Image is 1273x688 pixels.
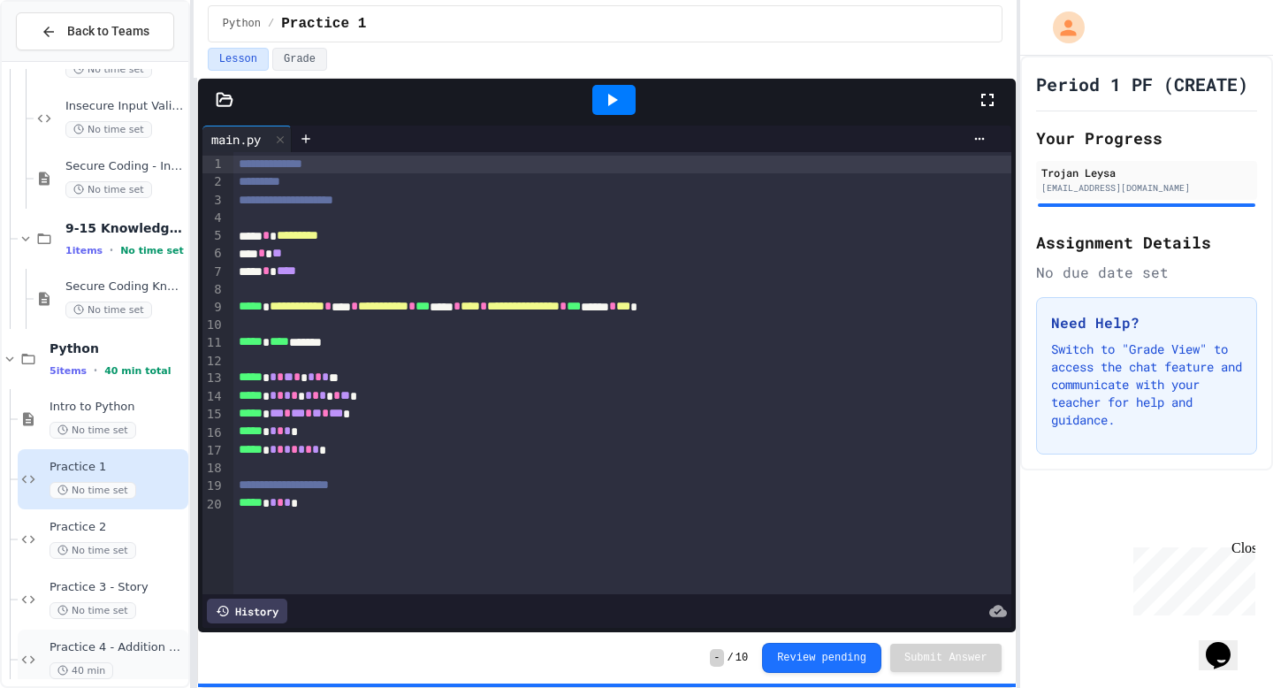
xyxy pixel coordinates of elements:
[202,406,225,424] div: 15
[202,496,225,514] div: 20
[202,299,225,317] div: 9
[65,61,152,78] span: No time set
[50,400,185,415] span: Intro to Python
[1199,617,1255,670] iframe: chat widget
[202,192,225,210] div: 3
[202,281,225,299] div: 8
[65,220,185,236] span: 9-15 Knowledge Check
[50,340,185,356] span: Python
[272,48,327,71] button: Grade
[202,245,225,263] div: 6
[65,159,185,174] span: Secure Coding - Input Validation
[202,156,225,173] div: 1
[1034,7,1089,48] div: My Account
[65,99,185,114] span: Insecure Input Validation
[890,644,1002,672] button: Submit Answer
[65,121,152,138] span: No time set
[50,640,185,655] span: Practice 4 - Addition Calculator
[1126,540,1255,615] iframe: chat widget
[208,48,269,71] button: Lesson
[202,264,225,281] div: 7
[1036,72,1248,96] h1: Period 1 PF (CREATE)
[202,173,225,191] div: 2
[94,363,97,378] span: •
[762,643,881,673] button: Review pending
[202,126,292,152] div: main.py
[16,12,174,50] button: Back to Teams
[1036,262,1257,283] div: No due date set
[7,7,122,112] div: Chat with us now!Close
[202,424,225,442] div: 16
[65,302,152,318] span: No time set
[1041,181,1252,195] div: [EMAIL_ADDRESS][DOMAIN_NAME]
[202,442,225,460] div: 17
[1041,164,1252,180] div: Trojan Leysa
[50,460,185,475] span: Practice 1
[1036,230,1257,255] h2: Assignment Details
[904,651,987,665] span: Submit Answer
[202,317,225,334] div: 10
[1036,126,1257,150] h2: Your Progress
[50,482,136,499] span: No time set
[67,22,149,41] span: Back to Teams
[736,651,748,665] span: 10
[202,478,225,495] div: 19
[728,651,734,665] span: /
[110,243,113,257] span: •
[202,130,270,149] div: main.py
[50,365,87,377] span: 5 items
[202,334,225,352] div: 11
[50,542,136,559] span: No time set
[223,17,261,31] span: Python
[268,17,274,31] span: /
[104,365,171,377] span: 40 min total
[50,520,185,535] span: Practice 2
[202,227,225,245] div: 5
[202,210,225,227] div: 4
[65,181,152,198] span: No time set
[50,602,136,619] span: No time set
[202,388,225,406] div: 14
[281,13,366,34] span: Practice 1
[50,422,136,439] span: No time set
[710,649,723,667] span: -
[50,662,113,679] span: 40 min
[202,370,225,387] div: 13
[202,460,225,478] div: 18
[120,245,184,256] span: No time set
[50,580,185,595] span: Practice 3 - Story
[207,599,287,623] div: History
[65,279,185,294] span: Secure Coding Knowledge Check
[65,245,103,256] span: 1 items
[1051,312,1242,333] h3: Need Help?
[1051,340,1242,429] p: Switch to "Grade View" to access the chat feature and communicate with your teacher for help and ...
[202,353,225,371] div: 12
